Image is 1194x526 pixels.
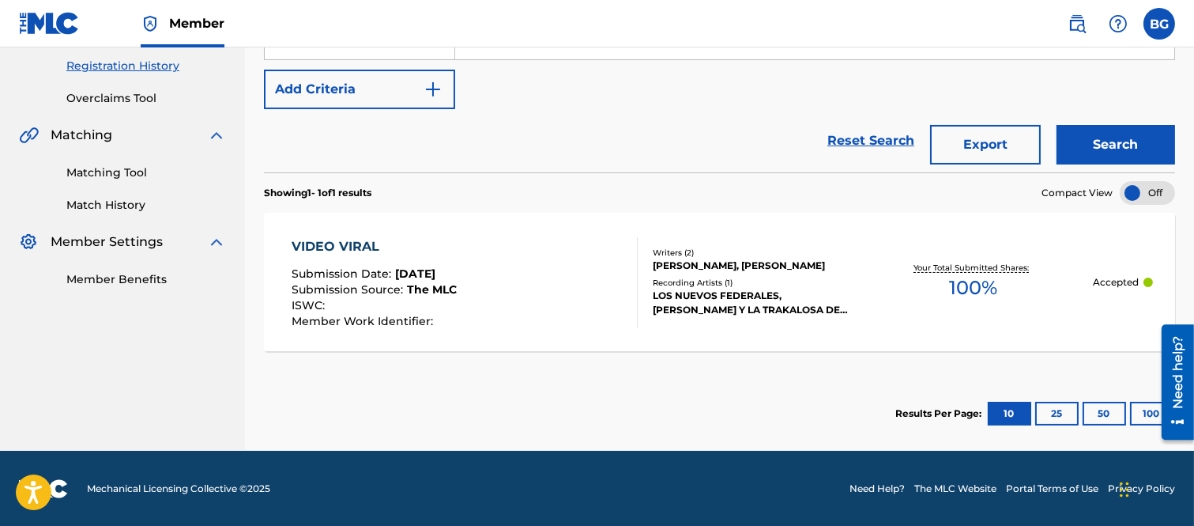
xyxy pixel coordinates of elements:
[207,233,226,252] img: expand
[1068,14,1087,33] img: search
[1120,466,1129,513] div: Arrastrar
[653,259,854,273] div: [PERSON_NAME], [PERSON_NAME]
[1115,450,1194,526] div: Widget de chat
[51,126,112,145] span: Matching
[292,237,457,256] div: VIDEO VIRAL
[207,126,226,145] img: expand
[914,482,996,496] a: The MLC Website
[1109,14,1128,33] img: help
[653,289,854,317] div: LOS NUEVOS FEDERALES, [PERSON_NAME] Y LA TRAKALOSA DE MONTERREY
[1093,275,1139,289] p: Accepted
[169,14,224,32] span: Member
[19,479,68,498] img: logo
[66,165,226,181] a: Matching Tool
[292,298,329,312] span: ISWC :
[424,80,443,99] img: 9d2ae6d4665cec9f34b9.svg
[66,271,226,288] a: Member Benefits
[66,58,226,74] a: Registration History
[19,12,80,35] img: MLC Logo
[653,277,854,289] div: Recording Artists ( 1 )
[264,186,371,200] p: Showing 1 - 1 of 1 results
[988,402,1031,426] button: 10
[66,197,226,214] a: Match History
[292,267,395,281] span: Submission Date :
[895,407,985,421] p: Results Per Page:
[1061,8,1093,40] a: Public Search
[1102,8,1134,40] div: Help
[1108,482,1175,496] a: Privacy Policy
[849,482,905,496] a: Need Help?
[1115,450,1194,526] iframe: Chat Widget
[19,126,39,145] img: Matching
[51,233,163,252] span: Member Settings
[292,314,437,328] span: Member Work Identifier :
[1035,402,1079,426] button: 25
[1130,402,1173,426] button: 100
[930,125,1041,165] button: Export
[19,233,38,252] img: Member Settings
[264,21,1175,172] form: Search Form
[1041,186,1113,200] span: Compact View
[395,267,435,281] span: [DATE]
[264,213,1175,351] a: VIDEO VIRALSubmission Date:[DATE]Submission Source:The MLCISWC:Member Work Identifier:Writers (2)...
[1057,125,1175,165] button: Search
[66,90,226,107] a: Overclaims Tool
[819,123,922,158] a: Reset Search
[292,282,407,297] span: Submission Source :
[653,247,854,259] div: Writers ( 2 )
[141,14,160,33] img: Top Rightsholder
[1150,319,1194,446] iframe: Resource Center
[949,274,997,302] span: 100 %
[1083,402,1126,426] button: 50
[913,262,1033,274] p: Your Total Submitted Shares:
[1143,8,1175,40] div: User Menu
[407,282,457,297] span: The MLC
[87,482,270,496] span: Mechanical Licensing Collective © 2025
[264,70,455,109] button: Add Criteria
[1006,482,1098,496] a: Portal Terms of Use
